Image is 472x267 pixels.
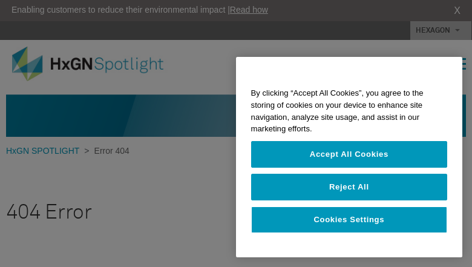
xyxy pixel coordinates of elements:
[236,81,462,141] div: By clicking “Accept All Cookies”, you agree to the storing of cookies on your device to enhance s...
[251,174,447,200] button: Reject All
[236,57,462,257] div: Privacy
[251,141,447,168] button: Accept All Cookies
[236,57,462,257] div: Cookie banner
[251,206,447,233] button: Cookies Settings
